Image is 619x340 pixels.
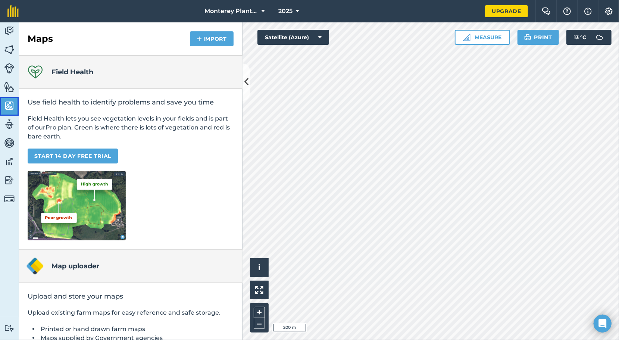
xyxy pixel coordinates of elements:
img: Two speech bubbles overlapping with the left bubble in the forefront [542,7,551,15]
span: 13 ° C [574,30,586,45]
img: fieldmargin Logo [7,5,19,17]
button: i [250,258,269,277]
img: svg+xml;base64,PHN2ZyB4bWxucz0iaHR0cDovL3d3dy53My5vcmcvMjAwMC9zdmciIHdpZHRoPSIxOSIgaGVpZ2h0PSIyNC... [524,33,531,42]
img: svg+xml;base64,PHN2ZyB4bWxucz0iaHR0cDovL3d3dy53My5vcmcvMjAwMC9zdmciIHdpZHRoPSIxNyIgaGVpZ2h0PSIxNy... [584,7,592,16]
h2: Use field health to identify problems and save you time [28,98,234,107]
h4: Map uploader [51,261,99,271]
button: Import [190,31,234,46]
img: svg+xml;base64,PD94bWwgdmVyc2lvbj0iMS4wIiBlbmNvZGluZz0idXRmLTgiPz4KPCEtLSBHZW5lcmF0b3I6IEFkb2JlIE... [4,175,15,186]
a: Pro plan [46,124,71,131]
a: START 14 DAY FREE TRIAL [28,149,118,163]
img: svg+xml;base64,PHN2ZyB4bWxucz0iaHR0cDovL3d3dy53My5vcmcvMjAwMC9zdmciIHdpZHRoPSI1NiIgaGVpZ2h0PSI2MC... [4,81,15,93]
button: + [254,307,265,318]
button: Print [518,30,559,45]
img: Four arrows, one pointing top left, one top right, one bottom right and the last bottom left [255,286,263,294]
h4: Field Health [51,67,93,77]
img: Ruler icon [463,34,470,41]
a: Upgrade [485,5,528,17]
img: Map uploader logo [26,257,44,275]
li: Printed or hand drawn farm maps [39,325,234,334]
p: Field Health lets you see vegetation levels in your fields and is part of our . Green is where th... [28,114,234,141]
img: svg+xml;base64,PD94bWwgdmVyc2lvbj0iMS4wIiBlbmNvZGluZz0idXRmLTgiPz4KPCEtLSBHZW5lcmF0b3I6IEFkb2JlIE... [4,119,15,130]
span: i [258,263,260,272]
img: svg+xml;base64,PD94bWwgdmVyc2lvbj0iMS4wIiBlbmNvZGluZz0idXRmLTgiPz4KPCEtLSBHZW5lcmF0b3I6IEFkb2JlIE... [4,63,15,74]
h2: Upload and store your maps [28,292,234,301]
button: – [254,318,265,329]
button: Satellite (Azure) [257,30,329,45]
img: svg+xml;base64,PD94bWwgdmVyc2lvbj0iMS4wIiBlbmNvZGluZz0idXRmLTgiPz4KPCEtLSBHZW5lcmF0b3I6IEFkb2JlIE... [4,194,15,204]
img: svg+xml;base64,PD94bWwgdmVyc2lvbj0iMS4wIiBlbmNvZGluZz0idXRmLTgiPz4KPCEtLSBHZW5lcmF0b3I6IEFkb2JlIE... [4,137,15,149]
img: svg+xml;base64,PD94bWwgdmVyc2lvbj0iMS4wIiBlbmNvZGluZz0idXRmLTgiPz4KPCEtLSBHZW5lcmF0b3I6IEFkb2JlIE... [4,25,15,37]
span: Monterey Planting [204,7,258,16]
div: Open Intercom Messenger [594,315,612,333]
p: Upload existing farm maps for easy reference and safe storage. [28,308,234,317]
img: svg+xml;base64,PD94bWwgdmVyc2lvbj0iMS4wIiBlbmNvZGluZz0idXRmLTgiPz4KPCEtLSBHZW5lcmF0b3I6IEFkb2JlIE... [4,156,15,167]
img: svg+xml;base64,PD94bWwgdmVyc2lvbj0iMS4wIiBlbmNvZGluZz0idXRmLTgiPz4KPCEtLSBHZW5lcmF0b3I6IEFkb2JlIE... [592,30,607,45]
span: 2025 [278,7,293,16]
img: svg+xml;base64,PHN2ZyB4bWxucz0iaHR0cDovL3d3dy53My5vcmcvMjAwMC9zdmciIHdpZHRoPSI1NiIgaGVpZ2h0PSI2MC... [4,100,15,111]
img: A question mark icon [563,7,572,15]
button: Measure [455,30,510,45]
img: svg+xml;base64,PD94bWwgdmVyc2lvbj0iMS4wIiBlbmNvZGluZz0idXRmLTgiPz4KPCEtLSBHZW5lcmF0b3I6IEFkb2JlIE... [4,325,15,332]
img: svg+xml;base64,PHN2ZyB4bWxucz0iaHR0cDovL3d3dy53My5vcmcvMjAwMC9zdmciIHdpZHRoPSI1NiIgaGVpZ2h0PSI2MC... [4,44,15,55]
button: 13 °C [566,30,612,45]
img: A cog icon [604,7,613,15]
img: svg+xml;base64,PHN2ZyB4bWxucz0iaHR0cDovL3d3dy53My5vcmcvMjAwMC9zdmciIHdpZHRoPSIxNCIgaGVpZ2h0PSIyNC... [197,34,202,43]
h2: Maps [28,33,53,45]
